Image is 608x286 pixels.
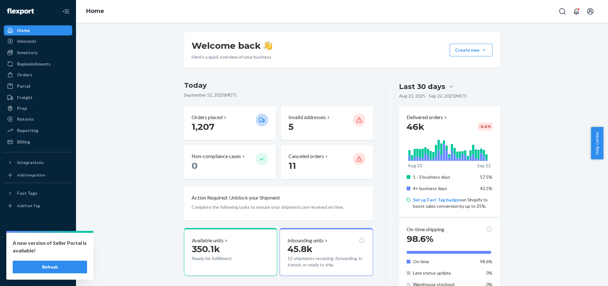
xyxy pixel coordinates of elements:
div: Inbounds [17,38,36,44]
div: Returns [17,116,34,122]
p: 12 shipments receiving, forwarding, in transit, or ready to ship [288,255,365,268]
img: Flexport logo [7,8,34,15]
div: -0.4 % [478,123,492,130]
p: Canceled orders [288,153,324,160]
p: Invalid addresses [288,114,326,121]
p: Inbounding units [288,237,324,244]
p: Sep 22 [477,162,491,169]
p: Aug 23 [408,162,422,169]
a: Parcel [4,81,72,91]
a: Billing [4,137,72,147]
a: Add Fast Tag [4,201,72,211]
div: Prep [17,105,27,111]
span: 45.8k [288,244,313,254]
a: Reporting [4,125,72,136]
a: Returns [4,114,72,124]
span: 1,207 [192,121,214,132]
button: Invalid addresses 5 [281,106,373,140]
div: Last 30 days [399,82,445,92]
p: On time [413,258,475,265]
p: 1 - 3 business days [413,174,475,180]
h3: Today [184,80,373,91]
button: Inbounding units45.8k12 shipments receiving, forwarding, in transit, or ready to ship [280,228,373,276]
button: Canceled orders 11 [281,145,373,179]
span: 42.5% [480,186,492,191]
a: Add Integration [4,170,72,180]
a: Freight [4,92,72,103]
span: 98.6% [480,259,492,264]
button: Non-compliance cases 0 [184,145,276,179]
button: Orders placed 1,207 [184,106,276,140]
span: 46k [407,121,424,132]
div: Home [17,27,30,34]
iframe: Opens a widget where you can chat to one of our agents [567,267,602,283]
span: 11 [288,160,296,171]
p: Non-compliance cases [192,153,241,160]
p: Orders placed [192,114,223,121]
button: Talk to Support [4,247,72,257]
button: Open Search Box [556,5,569,18]
button: Available units350.1kReady for fulfillment [184,228,277,276]
div: Add Fast Tag [17,203,40,208]
a: Orders [4,70,72,80]
button: Fast Tags [4,188,72,198]
p: Late status update [413,270,475,276]
a: Inbounds [4,36,72,46]
span: 57.5% [480,174,492,180]
button: Close Navigation [60,5,72,18]
div: Inventory [17,49,37,56]
span: 0% [486,270,492,276]
p: 4+ business days [413,185,475,192]
button: Integrations [4,157,72,168]
a: Settings [4,236,72,246]
p: Aug 23, 2025 - Sep 22, 2025 ( MDT ) [399,93,467,99]
button: Open notifications [570,5,583,18]
div: Parcel [17,83,30,89]
h1: Welcome back [192,40,272,51]
a: Inventory [4,48,72,58]
button: Open account menu [584,5,597,18]
span: 0 [192,160,198,171]
div: Integrations [17,159,44,166]
p: On-time shipping [407,226,444,233]
p: Here’s a quick overview of your business [192,54,272,60]
img: hand-wave emoji [263,41,272,50]
a: Prep [4,103,72,113]
p: Available units [192,237,224,244]
div: Orders [17,72,32,78]
span: 98.6% [407,233,434,244]
span: 5 [288,121,294,132]
ol: breadcrumbs [81,2,109,21]
button: Help Center [591,127,603,159]
p: September 22, 2025 ( MDT ) [184,92,373,98]
div: Fast Tags [17,190,37,196]
div: Reporting [17,127,38,134]
span: 350.1k [192,244,220,254]
button: Delivered orders [407,114,448,121]
p: A new version of Seller Portal is available! [13,239,87,254]
div: Freight [17,94,33,101]
div: Replenishments [17,61,51,67]
button: Create new [450,44,492,56]
a: Set up Fast Tag badges [413,197,461,202]
a: Help Center [4,257,72,268]
a: Replenishments [4,59,72,69]
button: Refresh [13,261,87,273]
p: Complete the following tasks to ensure your shipments are received on time. [192,204,365,210]
a: Home [86,8,104,15]
p: on Shopify to boost sales conversion by up to 25%. [413,197,492,209]
p: Action Required: Unblock your Shipment [192,194,280,201]
button: Give Feedback [4,268,72,278]
a: Home [4,25,72,35]
div: Add Integration [17,172,45,178]
p: Ready for fulfillment [192,255,250,262]
div: Billing [17,139,30,145]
